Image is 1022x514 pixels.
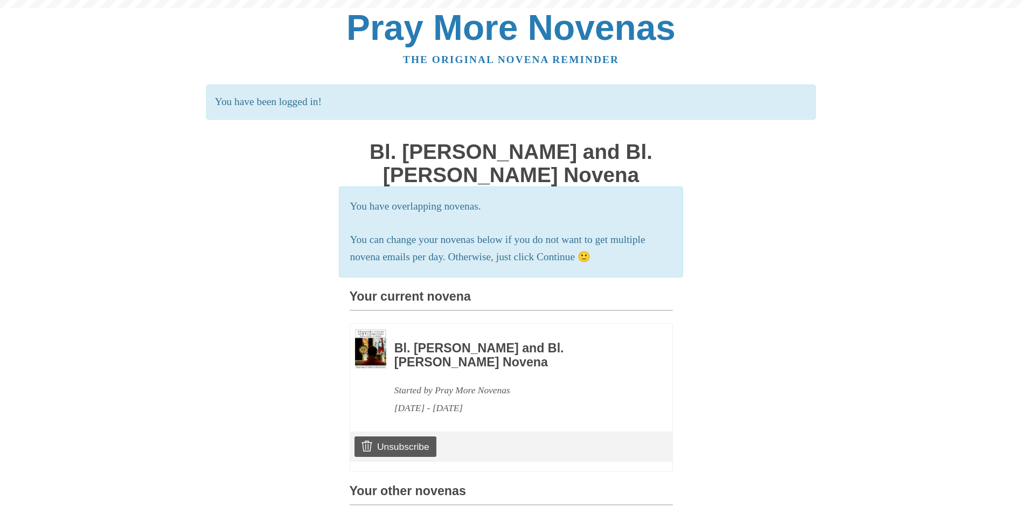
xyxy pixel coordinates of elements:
[394,399,643,417] div: [DATE] - [DATE]
[350,141,673,186] h1: Bl. [PERSON_NAME] and Bl. [PERSON_NAME] Novena
[394,342,643,369] h3: Bl. [PERSON_NAME] and Bl. [PERSON_NAME] Novena
[350,198,672,216] p: You have overlapping novenas.
[350,290,673,311] h3: Your current novena
[403,54,619,65] a: The original novena reminder
[355,329,386,369] img: Novena image
[206,85,816,120] p: You have been logged in!
[350,484,673,505] h3: Your other novenas
[394,381,643,399] div: Started by Pray More Novenas
[350,231,672,267] p: You can change your novenas below if you do not want to get multiple novena emails per day. Other...
[346,8,676,47] a: Pray More Novenas
[354,436,436,457] a: Unsubscribe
